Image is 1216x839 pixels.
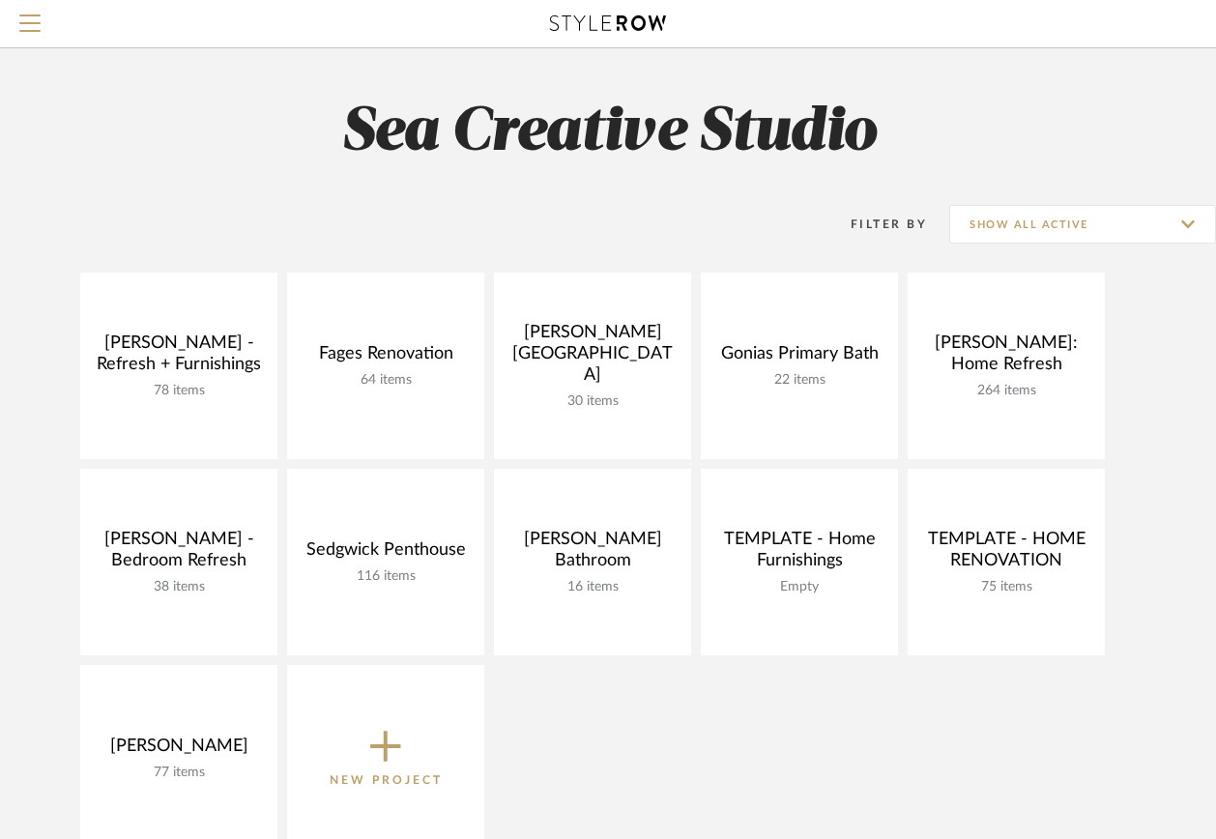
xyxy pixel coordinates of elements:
[825,215,927,234] div: Filter By
[923,333,1089,383] div: [PERSON_NAME]: Home Refresh
[96,383,262,399] div: 78 items
[509,393,676,410] div: 30 items
[303,568,469,585] div: 116 items
[923,529,1089,579] div: TEMPLATE - HOME RENOVATION
[716,579,883,595] div: Empty
[716,343,883,372] div: Gonias Primary Bath
[509,579,676,595] div: 16 items
[303,372,469,389] div: 64 items
[509,529,676,579] div: [PERSON_NAME] Bathroom
[923,383,1089,399] div: 264 items
[716,372,883,389] div: 22 items
[96,736,262,765] div: [PERSON_NAME]
[923,579,1089,595] div: 75 items
[96,579,262,595] div: 38 items
[303,539,469,568] div: Sedgwick Penthouse
[330,770,443,790] p: New Project
[509,322,676,393] div: [PERSON_NAME][GEOGRAPHIC_DATA]
[96,529,262,579] div: [PERSON_NAME] - Bedroom Refresh
[303,343,469,372] div: Fages Renovation
[96,333,262,383] div: [PERSON_NAME] - Refresh + Furnishings
[96,765,262,781] div: 77 items
[716,529,883,579] div: TEMPLATE - Home Furnishings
